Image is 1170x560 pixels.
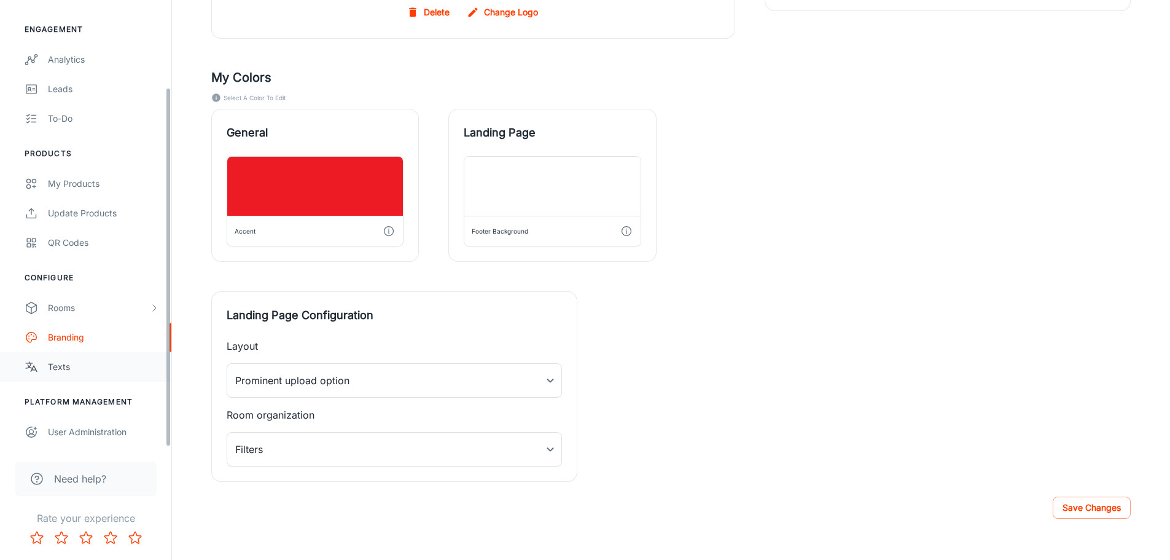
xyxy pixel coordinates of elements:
[404,1,454,23] button: Delete
[48,425,159,439] div: User Administration
[123,526,147,550] button: Rate 5 star
[235,225,255,237] div: Accent
[48,301,149,315] div: Rooms
[48,82,159,96] div: Leads
[74,526,98,550] button: Rate 3 star
[48,177,159,191] div: My Products
[49,526,74,550] button: Rate 2 star
[464,1,543,23] label: Change Logo
[25,526,49,550] button: Rate 1 star
[48,53,159,66] div: Analytics
[227,124,404,141] span: General
[48,207,159,220] div: Update Products
[227,408,562,422] p: Room organization
[464,124,641,141] span: Landing Page
[48,331,159,344] div: Branding
[48,236,159,250] div: QR Codes
[48,112,159,125] div: To-do
[472,225,528,237] div: Footer Background
[10,511,162,526] p: Rate your experience
[98,526,123,550] button: Rate 4 star
[54,471,106,486] span: Need help?
[227,339,562,353] p: Layout
[211,68,1131,87] h5: My Colors
[48,360,159,374] div: Texts
[1053,497,1131,519] button: Save Changes
[227,307,562,324] span: Landing Page Configuration
[227,432,562,467] div: Filters
[227,363,562,398] div: Prominent upload option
